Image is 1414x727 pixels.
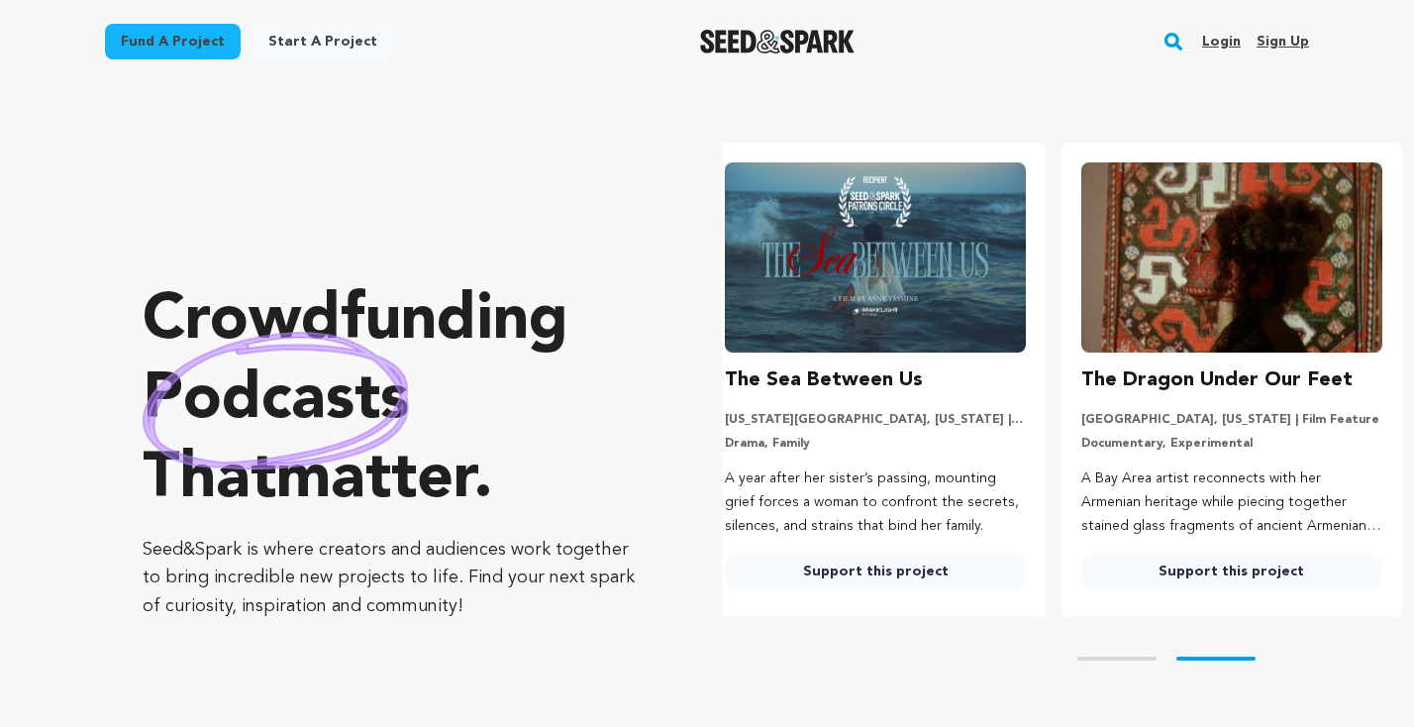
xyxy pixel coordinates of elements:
[725,467,1026,538] p: A year after her sister’s passing, mounting grief forces a woman to confront the secrets, silence...
[725,554,1026,589] a: Support this project
[252,24,393,59] a: Start a project
[725,436,1026,452] p: Drama, Family
[276,449,473,512] span: matter
[725,364,923,396] h3: The Sea Between Us
[143,536,643,621] p: Seed&Spark is where creators and audiences work together to bring incredible new projects to life...
[1202,26,1241,57] a: Login
[143,282,643,520] p: Crowdfunding that .
[700,30,856,53] img: Seed&Spark Logo Dark Mode
[143,332,409,469] img: hand sketched image
[105,24,241,59] a: Fund a project
[700,30,856,53] a: Seed&Spark Homepage
[725,162,1026,353] img: The Sea Between Us image
[725,412,1026,428] p: [US_STATE][GEOGRAPHIC_DATA], [US_STATE] | Film Short
[1081,412,1382,428] p: [GEOGRAPHIC_DATA], [US_STATE] | Film Feature
[1081,554,1382,589] a: Support this project
[1257,26,1309,57] a: Sign up
[1081,364,1353,396] h3: The Dragon Under Our Feet
[1081,162,1382,353] img: The Dragon Under Our Feet image
[1081,436,1382,452] p: Documentary, Experimental
[1081,467,1382,538] p: A Bay Area artist reconnects with her Armenian heritage while piecing together stained glass frag...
